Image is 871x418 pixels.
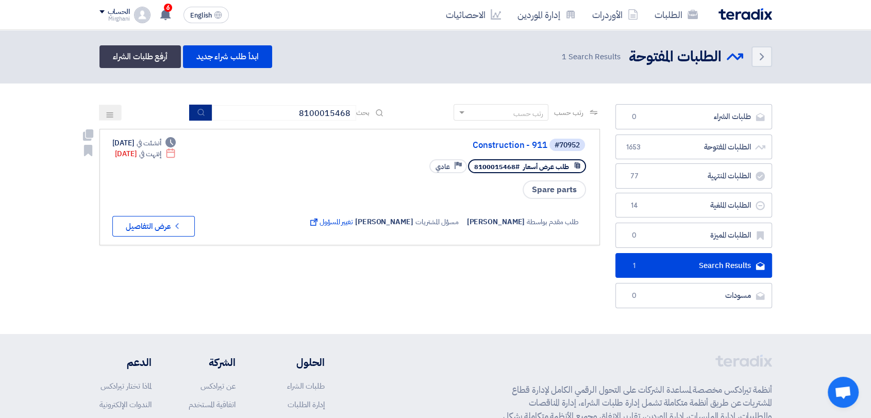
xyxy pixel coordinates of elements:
[527,216,579,227] span: طلب مقدم بواسطة
[513,108,543,119] div: رتب حسب
[562,51,621,63] span: Search Results
[287,380,325,392] a: طلبات الشراء
[555,142,580,149] div: #70952
[99,16,130,22] div: Mirghani
[474,162,520,172] span: #8100015468
[183,7,229,23] button: English
[139,148,161,159] span: إنتهت في
[356,107,370,118] span: بحث
[266,355,325,370] li: الحلول
[164,4,172,12] span: 6
[341,141,547,150] a: Construction - 911
[615,193,772,218] a: الطلبات الملغية14
[615,163,772,189] a: الطلبات المنتهية77
[99,399,152,410] a: الندوات الإلكترونية
[628,200,641,211] span: 14
[308,216,353,227] span: تغيير المسؤول
[438,3,509,27] a: الاحصائيات
[183,45,272,68] a: ابدأ طلب شراء جديد
[212,105,356,121] input: ابحث بعنوان أو رقم الطلب
[108,8,130,16] div: الحساب
[189,399,236,410] a: اتفاقية المستخدم
[112,216,195,237] button: عرض التفاصيل
[115,148,176,159] div: [DATE]
[615,135,772,160] a: الطلبات المفتوحة1653
[562,51,566,62] span: 1
[615,104,772,129] a: طلبات الشراء0
[112,138,176,148] div: [DATE]
[415,216,459,227] span: مسؤل المشتريات
[99,355,152,370] li: الدعم
[628,261,641,271] span: 1
[718,8,772,20] img: Teradix logo
[355,216,413,227] span: [PERSON_NAME]
[134,7,150,23] img: profile_test.png
[467,216,525,227] span: [PERSON_NAME]
[628,112,641,122] span: 0
[628,230,641,241] span: 0
[615,253,772,278] a: Search Results1
[200,380,236,392] a: عن تيرادكس
[628,142,641,153] span: 1653
[646,3,706,27] a: الطلبات
[615,283,772,308] a: مسودات0
[137,138,161,148] span: أنشئت في
[629,47,722,67] h2: الطلبات المفتوحة
[523,180,586,199] span: Spare parts
[523,162,569,172] span: طلب عرض أسعار
[288,399,325,410] a: إدارة الطلبات
[190,12,212,19] span: English
[615,223,772,248] a: الطلبات المميزة0
[509,3,584,27] a: إدارة الموردين
[554,107,583,118] span: رتب حسب
[828,377,859,408] a: Open chat
[99,45,181,68] a: أرفع طلبات الشراء
[100,380,152,392] a: لماذا تختار تيرادكس
[435,162,450,172] span: عادي
[182,355,236,370] li: الشركة
[628,291,641,301] span: 0
[584,3,646,27] a: الأوردرات
[628,171,641,181] span: 77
